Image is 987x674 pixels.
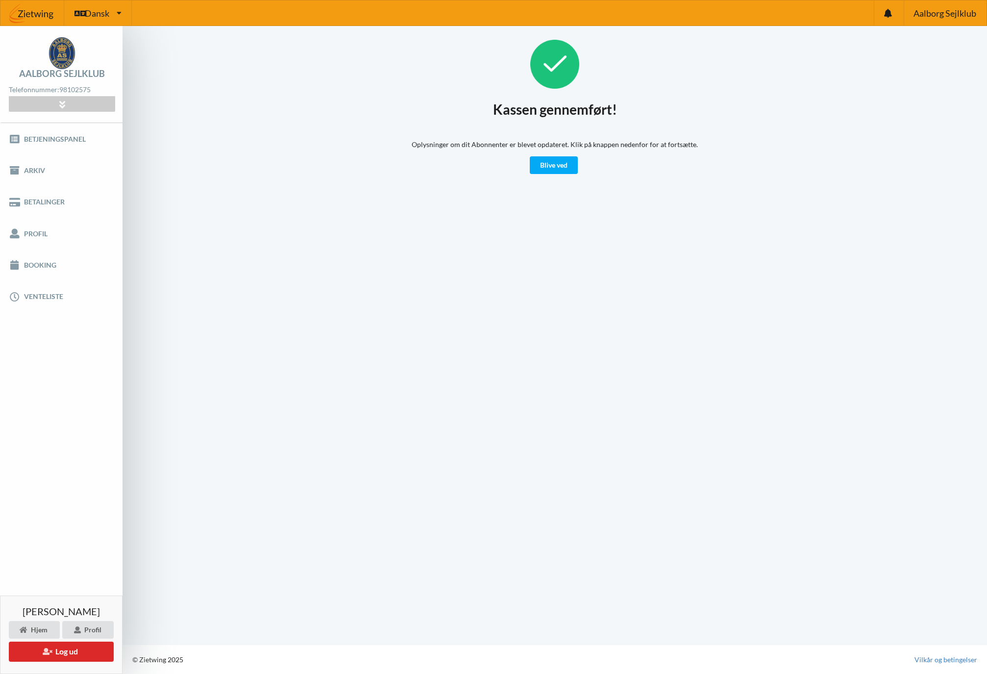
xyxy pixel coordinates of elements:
[62,621,114,639] div: Profil
[530,40,579,89] img: Success
[9,621,60,639] div: Hjem
[59,85,91,94] strong: 98102575
[913,9,976,18] span: Aalborg Sejlklub
[9,642,114,662] button: Log ud
[9,83,115,97] div: Telefonnummer:
[85,9,109,18] span: Dansk
[914,655,977,665] a: Vilkår og betingelser
[493,100,617,118] h1: Kassen gennemført!
[530,156,578,174] a: Blive ved
[49,37,75,69] img: logo
[412,140,698,150] p: Oplysninger om dit Abonnenter er blevet opdateret. Klik på knappen nedenfor for at fortsætte.
[23,606,100,616] span: [PERSON_NAME]
[19,69,105,78] div: Aalborg Sejlklub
